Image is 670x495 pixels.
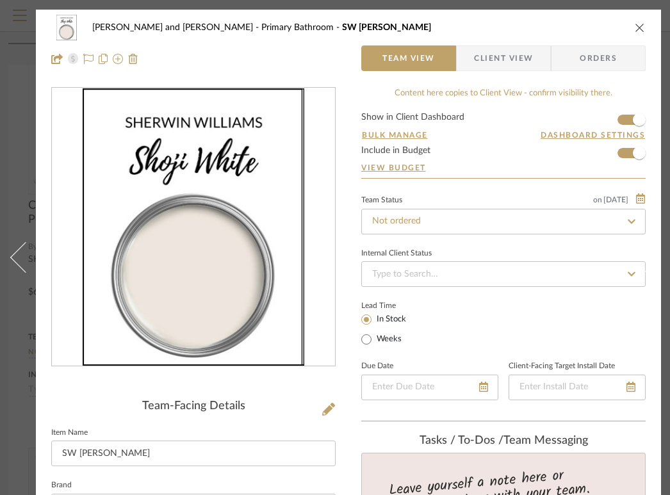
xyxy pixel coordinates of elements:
[474,45,533,71] span: Client View
[261,23,342,32] span: Primary Bathroom
[51,482,72,489] label: Brand
[374,314,406,325] label: In Stock
[361,311,427,347] mat-radio-group: Select item type
[509,363,615,369] label: Client-Facing Target Install Date
[382,45,435,71] span: Team View
[509,375,646,400] input: Enter Install Date
[602,195,630,204] span: [DATE]
[420,435,503,446] span: Tasks / To-Dos /
[342,23,431,32] span: SW [PERSON_NAME]
[51,400,336,414] div: Team-Facing Details
[83,88,304,366] img: f566156c-1ed0-4cdc-8657-f4d044785f79_436x436.jpg
[361,300,427,311] label: Lead Time
[566,45,631,71] span: Orders
[51,441,336,466] input: Enter Item Name
[634,22,646,33] button: close
[128,54,138,64] img: Remove from project
[540,129,646,141] button: Dashboard Settings
[51,15,82,40] img: f566156c-1ed0-4cdc-8657-f4d044785f79_48x40.jpg
[361,250,432,257] div: Internal Client Status
[361,129,429,141] button: Bulk Manage
[361,209,646,234] input: Type to Search…
[361,261,646,287] input: Type to Search…
[361,163,646,173] a: View Budget
[593,196,602,204] span: on
[361,434,646,448] div: team Messaging
[92,23,261,32] span: [PERSON_NAME] and [PERSON_NAME]
[51,430,88,436] label: Item Name
[52,88,335,366] div: 0
[361,87,646,100] div: Content here copies to Client View - confirm visibility there.
[374,334,402,345] label: Weeks
[361,375,498,400] input: Enter Due Date
[361,363,393,369] label: Due Date
[361,197,402,204] div: Team Status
